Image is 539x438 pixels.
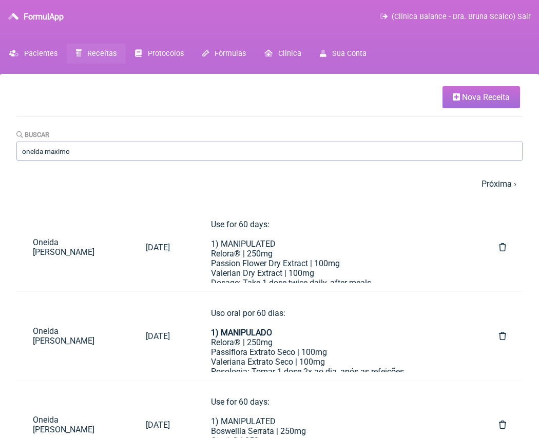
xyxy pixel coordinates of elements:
[332,49,367,58] span: Sua Conta
[211,220,458,288] div: Use for 60 days: 1) MANIPULATED Relora® | 250mg Passion Flower Dry Extract | 100mg Valerian Dry E...
[129,412,186,438] a: [DATE]
[87,49,117,58] span: Receitas
[195,211,474,283] a: Use for 60 days:1) MANIPULATEDRelora® | 250mgPassion Flower Dry Extract | 100mgValerian Dry Extra...
[193,44,255,64] a: Fórmulas
[24,49,57,58] span: Pacientes
[482,179,516,189] a: Próxima ›
[442,86,520,108] a: Nova Receita
[16,229,129,265] a: Oneida [PERSON_NAME]
[16,142,523,161] input: Paciente ou conteúdo da fórmula
[148,49,184,58] span: Protocolos
[16,318,129,354] a: Oneida [PERSON_NAME]
[211,308,458,377] div: Uso oral por 60 dias: Relora® | 250mg Passiflora Extrato Seco | 100mg Valeriana Extrato Seco | 10...
[195,300,474,372] a: Uso oral por 60 dias:1) MANIPULADORelora® | 250mgPassiflora Extrato Seco | 100mgValeriana Extrato...
[392,12,531,21] span: (Clínica Balance - Dra. Bruna Scalco) Sair
[126,44,192,64] a: Protocolos
[16,131,49,138] label: Buscar
[211,328,272,337] strong: 1) MANIPULADO
[24,12,64,22] h3: FormulApp
[129,234,186,261] a: [DATE]
[311,44,376,64] a: Sua Conta
[67,44,126,64] a: Receitas
[278,49,301,58] span: Clínica
[380,12,531,21] a: (Clínica Balance - Dra. Bruna Scalco) Sair
[215,49,246,58] span: Fórmulas
[16,173,523,195] nav: pager
[129,323,186,349] a: [DATE]
[462,92,510,102] span: Nova Receita
[255,44,311,64] a: Clínica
